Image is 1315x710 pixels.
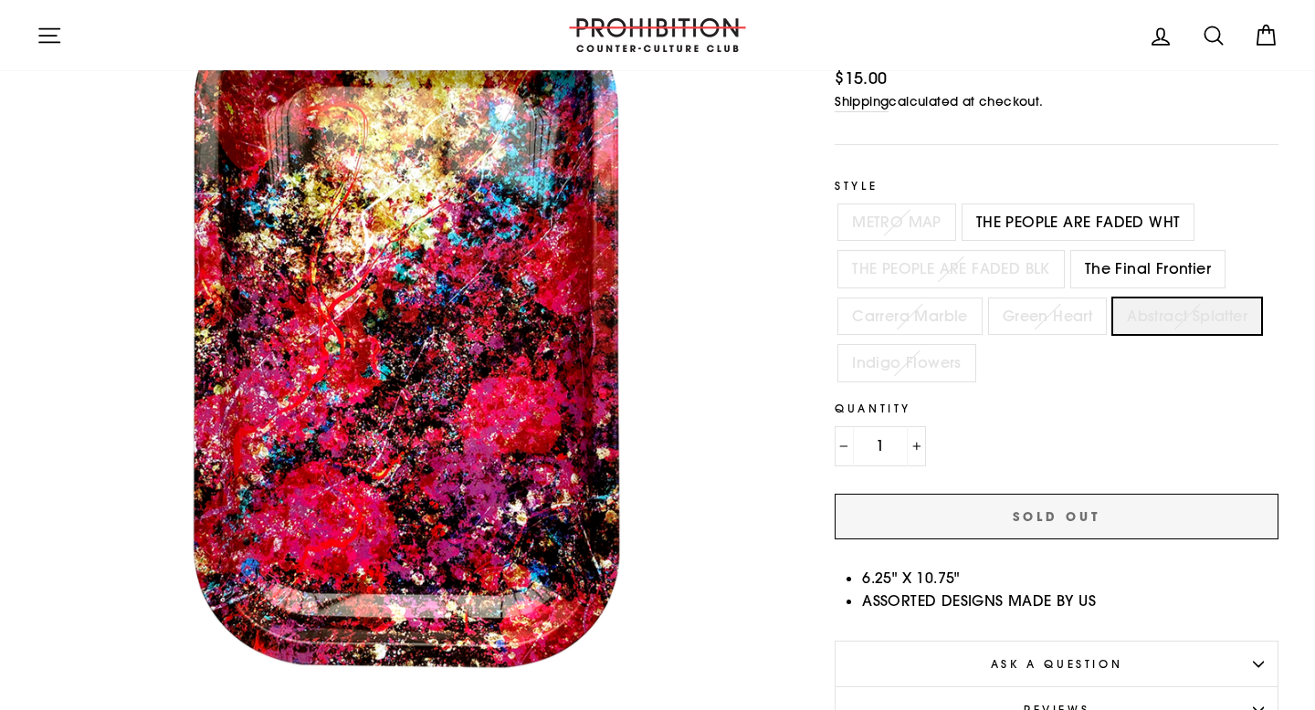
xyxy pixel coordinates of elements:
label: METRO MAP [838,204,955,241]
label: Carrera Marble [838,298,982,335]
label: THE PEOPLE ARE FADED BLK [838,251,1064,287]
label: Indigo Flowers [838,345,975,381]
span: Sold Out [1013,508,1099,525]
button: Increase item quantity by one [907,426,926,466]
span: $15.00 [835,68,887,89]
button: Ask a question [835,641,1278,686]
button: Sold Out [835,494,1278,539]
label: THE PEOPLE ARE FADED WHT [963,204,1194,241]
small: calculated at checkout. [835,92,1278,113]
label: The Final Frontier [1071,251,1225,287]
li: ASSORTED DESIGNS MADE BY US [862,590,1278,613]
label: Abstract Splatter [1113,298,1261,335]
label: Green Heart [989,298,1106,335]
a: Shipping [835,92,889,113]
li: 6.25" X 10.75" [862,567,1278,590]
label: Quantity [835,400,1278,417]
label: Style [835,177,1278,194]
input: quantity [835,426,926,466]
img: PROHIBITION COUNTER-CULTURE CLUB [566,18,749,52]
button: Reduce item quantity by one [835,426,854,466]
